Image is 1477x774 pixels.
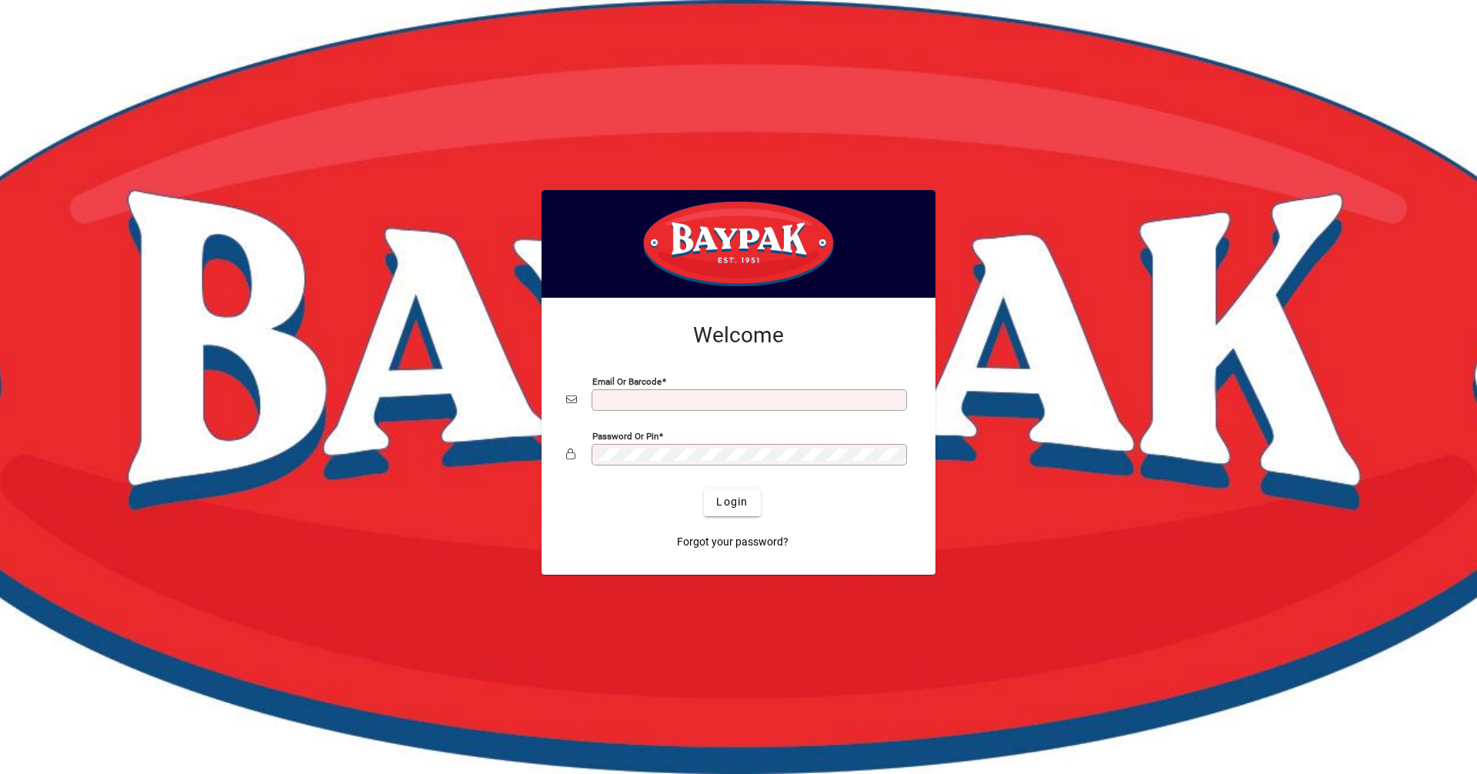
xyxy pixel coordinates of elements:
[677,534,789,550] span: Forgot your password?
[716,494,748,510] span: Login
[671,529,795,556] a: Forgot your password?
[566,322,911,349] h2: Welcome
[592,430,658,441] mat-label: Password or Pin
[592,375,662,386] mat-label: Email or Barcode
[704,489,760,516] button: Login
